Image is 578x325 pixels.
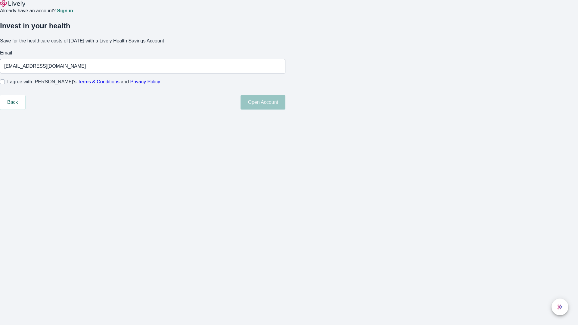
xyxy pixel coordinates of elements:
button: chat [552,299,568,315]
span: I agree with [PERSON_NAME]’s and [7,78,160,85]
a: Terms & Conditions [78,79,120,84]
a: Sign in [57,8,73,13]
a: Privacy Policy [130,79,160,84]
svg: Lively AI Assistant [557,304,563,310]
